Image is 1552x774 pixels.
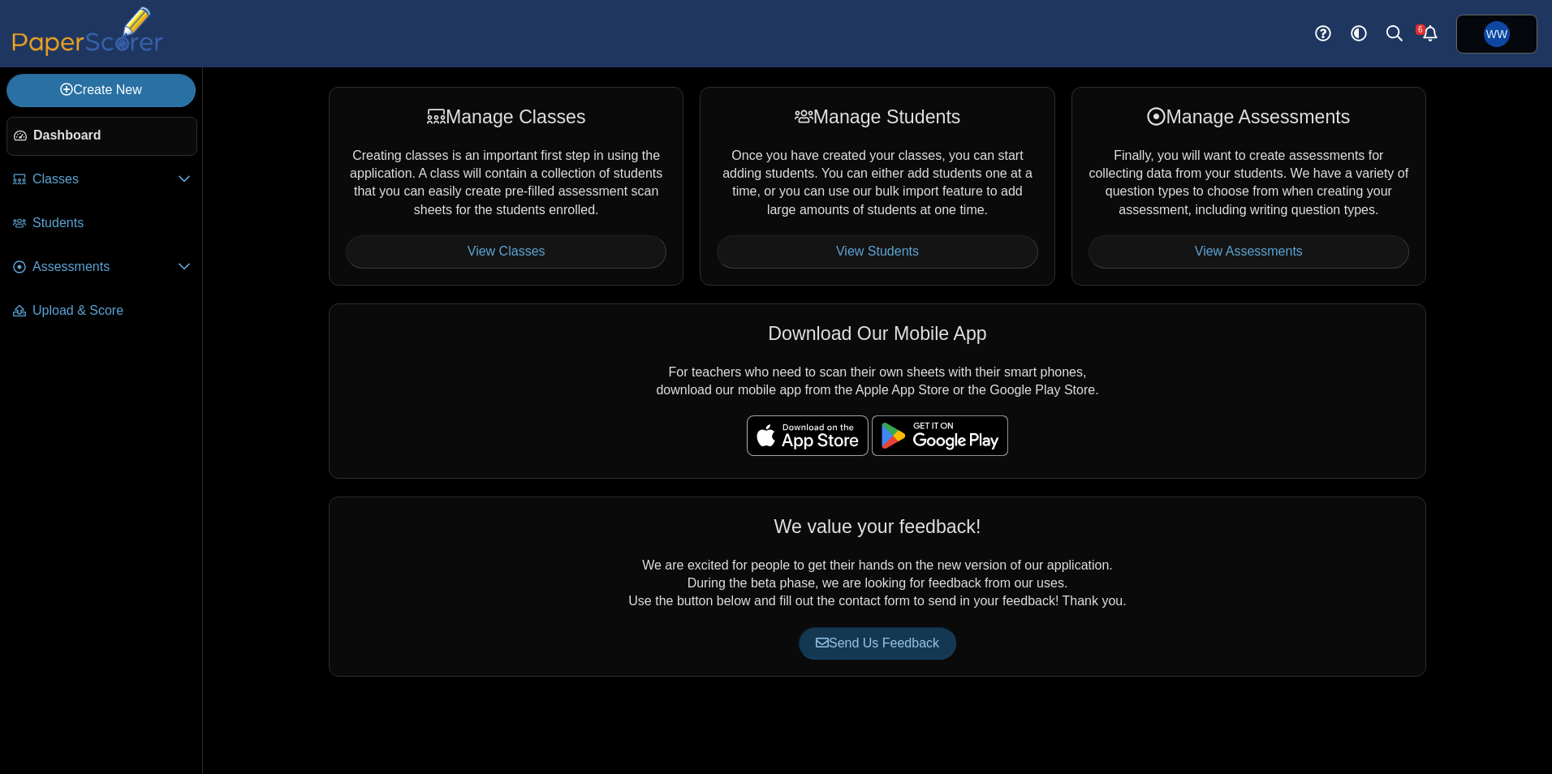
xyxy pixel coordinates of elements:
img: PaperScorer [6,6,169,56]
span: Dashboard [33,127,190,144]
div: Manage Assessments [1089,104,1409,130]
span: Assessments [32,258,178,276]
a: Classes [6,161,197,200]
a: William Whitney [1456,15,1537,54]
a: PaperScorer [6,45,169,58]
span: Classes [32,170,178,188]
div: We value your feedback! [346,514,1409,540]
a: Send Us Feedback [799,627,956,660]
div: Manage Classes [346,104,666,130]
span: William Whitney [1484,21,1510,47]
a: View Classes [346,235,666,268]
a: View Assessments [1089,235,1409,268]
span: Upload & Score [32,302,191,320]
div: We are excited for people to get their hands on the new version of our application. During the be... [329,497,1426,677]
a: Assessments [6,248,197,287]
div: For teachers who need to scan their own sheets with their smart phones, download our mobile app f... [329,303,1426,479]
img: apple-store-badge.svg [747,415,869,456]
div: Once you have created your classes, you can start adding students. You can either add students on... [700,87,1054,285]
span: Students [32,214,191,232]
div: Creating classes is an important first step in using the application. A class will contain a coll... [329,87,683,285]
div: Download Our Mobile App [346,320,1409,346]
a: Upload & Score [6,292,197,331]
div: Finally, you will want to create assessments for collecting data from your students. We have a va... [1071,87,1426,285]
a: Alerts [1412,16,1448,52]
img: google-play-badge.png [872,415,1008,456]
span: Send Us Feedback [816,636,939,650]
a: Students [6,204,197,243]
a: View Students [717,235,1037,268]
span: William Whitney [1486,28,1507,40]
a: Dashboard [6,117,197,156]
a: Create New [6,74,196,106]
div: Manage Students [717,104,1037,130]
